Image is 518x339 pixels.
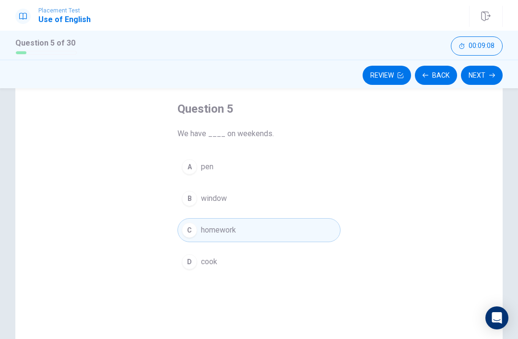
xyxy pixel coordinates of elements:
[201,161,213,173] span: pen
[182,222,197,238] div: C
[451,36,503,56] button: 00:09:08
[182,254,197,269] div: D
[177,218,341,242] button: Chomework
[201,193,227,204] span: window
[461,66,503,85] button: Next
[38,7,91,14] span: Placement Test
[415,66,457,85] button: Back
[177,187,341,210] button: Bwindow
[177,155,341,179] button: Apen
[485,306,508,329] div: Open Intercom Messenger
[15,37,77,49] h1: Question 5 of 30
[182,159,197,175] div: A
[182,191,197,206] div: B
[177,101,341,117] h4: Question 5
[177,250,341,274] button: Dcook
[38,14,91,25] h1: Use of English
[201,256,217,268] span: cook
[363,66,411,85] button: Review
[469,42,494,50] span: 00:09:08
[201,224,236,236] span: homework
[177,128,341,140] span: We have ____ on weekends.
